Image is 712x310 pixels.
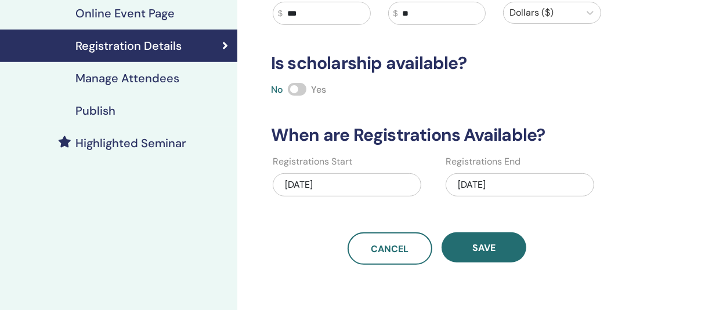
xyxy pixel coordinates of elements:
h4: Manage Attendees [75,71,179,85]
label: Registrations End [446,155,521,169]
span: No [271,83,283,96]
label: Registrations Start [273,155,352,169]
span: Cancel [371,243,409,255]
span: $ [278,8,283,20]
h4: Publish [75,104,115,118]
div: [DATE] [446,173,594,196]
div: [DATE] [273,173,421,196]
h3: Is scholarship available? [264,53,610,74]
h3: When are Registrations Available? [264,125,610,145]
span: Yes [311,83,326,96]
span: $ [393,8,398,20]
a: Cancel [348,232,432,265]
button: Save [442,232,526,262]
h4: Highlighted Seminar [75,136,186,150]
h4: Online Event Page [75,6,175,20]
span: Save [472,242,496,254]
h4: Registration Details [75,39,182,53]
